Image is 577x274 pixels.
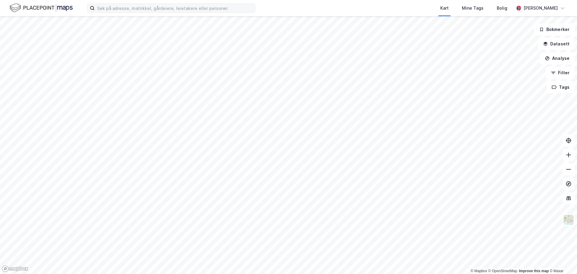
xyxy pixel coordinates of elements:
div: Kart [440,5,449,12]
img: Z [563,214,574,226]
a: Mapbox [471,269,487,273]
div: Bolig [497,5,507,12]
a: OpenStreetMap [488,269,517,273]
button: Datasett [538,38,575,50]
img: logo.f888ab2527a4732fd821a326f86c7f29.svg [10,3,73,13]
button: Filter [546,67,575,79]
div: Kontrollprogram for chat [547,245,577,274]
a: Mapbox homepage [2,265,28,272]
iframe: Chat Widget [547,245,577,274]
button: Tags [547,81,575,93]
button: Bokmerker [534,23,575,35]
a: Improve this map [519,269,549,273]
div: [PERSON_NAME] [524,5,558,12]
input: Søk på adresse, matrikkel, gårdeiere, leietakere eller personer [95,4,255,13]
button: Analyse [540,52,575,64]
div: Mine Tags [462,5,484,12]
